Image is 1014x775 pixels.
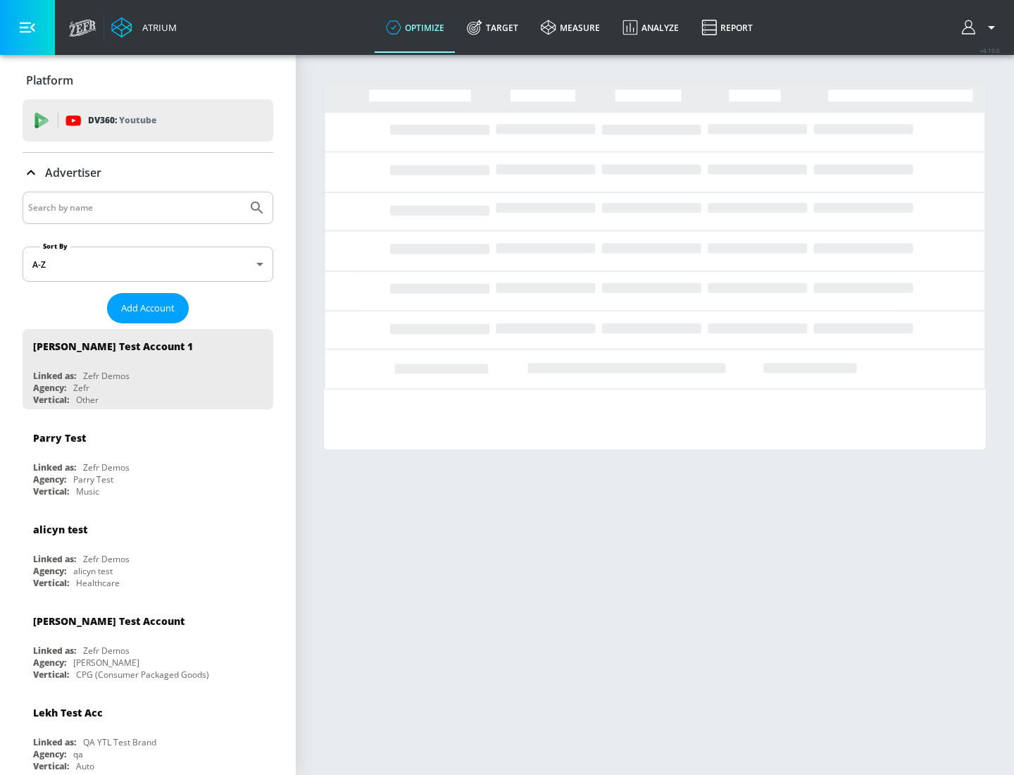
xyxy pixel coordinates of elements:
div: Vertical: [33,760,69,772]
div: [PERSON_NAME] Test Account 1Linked as:Zefr DemosAgency:ZefrVertical:Other [23,329,273,409]
a: Report [690,2,764,53]
div: Agency: [33,565,66,577]
p: DV360: [88,113,156,128]
div: Zefr Demos [83,461,130,473]
a: Atrium [111,17,177,38]
div: Vertical: [33,394,69,406]
div: Vertical: [33,669,69,681]
input: Search by name [28,199,242,217]
div: A-Z [23,247,273,282]
div: Parry Test [73,473,113,485]
div: Linked as: [33,461,76,473]
div: Lekh Test Acc [33,706,103,719]
div: alicyn test [33,523,87,536]
span: v 4.19.0 [980,46,1000,54]
div: Agency: [33,657,66,669]
div: Healthcare [76,577,120,589]
div: qa [73,748,83,760]
a: Target [456,2,530,53]
button: Add Account [107,293,189,323]
div: Parry Test [33,431,86,445]
div: Other [76,394,99,406]
div: [PERSON_NAME] Test AccountLinked as:Zefr DemosAgency:[PERSON_NAME]Vertical:CPG (Consumer Packaged... [23,604,273,684]
div: Zefr Demos [83,553,130,565]
div: [PERSON_NAME] Test Account 1 [33,340,193,353]
div: Linked as: [33,645,76,657]
div: Linked as: [33,736,76,748]
div: Agency: [33,382,66,394]
div: Zefr [73,382,89,394]
div: [PERSON_NAME] Test Account [33,614,184,628]
div: Atrium [137,21,177,34]
div: Linked as: [33,553,76,565]
div: Zefr Demos [83,645,130,657]
a: Analyze [611,2,690,53]
div: QA YTL Test Brand [83,736,156,748]
div: alicyn testLinked as:Zefr DemosAgency:alicyn testVertical:Healthcare [23,512,273,593]
div: Platform [23,61,273,100]
label: Sort By [40,242,70,251]
div: alicyn test [73,565,113,577]
div: Auto [76,760,94,772]
span: Add Account [121,300,175,316]
div: Vertical: [33,577,69,589]
div: CPG (Consumer Packaged Goods) [76,669,209,681]
a: measure [530,2,611,53]
div: DV360: Youtube [23,99,273,142]
div: Vertical: [33,485,69,497]
div: Agency: [33,473,66,485]
div: Music [76,485,99,497]
p: Advertiser [45,165,101,180]
p: Platform [26,73,73,88]
div: Agency: [33,748,66,760]
div: Linked as: [33,370,76,382]
div: Zefr Demos [83,370,130,382]
p: Youtube [119,113,156,128]
div: Advertiser [23,153,273,192]
div: [PERSON_NAME] [73,657,139,669]
a: optimize [375,2,456,53]
div: Parry TestLinked as:Zefr DemosAgency:Parry TestVertical:Music [23,421,273,501]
